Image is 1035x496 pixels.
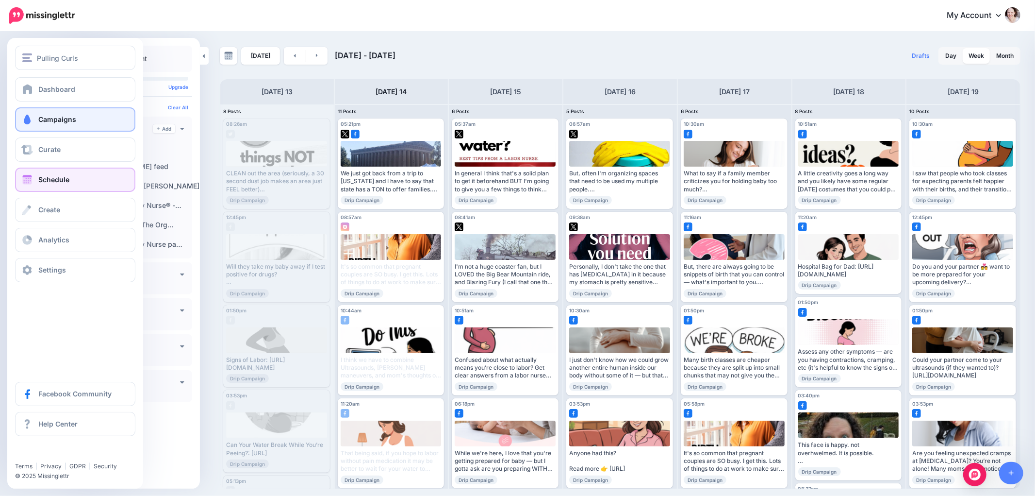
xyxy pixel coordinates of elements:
img: twitter-square.png [455,130,463,138]
div: While we're here, I love that you're getting prepared for baby — but I gotta ask are you preparin... [455,449,556,473]
h4: [DATE] 13 [262,86,293,98]
div: Are you feeling unexpected cramps at [MEDICAL_DATA]? You’re not alone! Many moms-to-be notice new... [912,449,1013,473]
img: facebook-square.png [684,130,692,138]
span: Drip Campaign [912,196,955,205]
span: Drip Campaign [569,476,612,484]
a: My Account [937,4,1020,28]
img: facebook-square.png [798,130,807,138]
span: Drip Campaign [798,281,841,290]
span: 05:21pm [341,121,361,127]
span: Drip Campaign [226,460,269,468]
img: facebook-square.png [569,409,578,418]
span: 06:57am [569,121,590,127]
a: Terms [15,462,33,470]
span: Drip Campaign [341,476,383,484]
span: 10:30am [912,121,933,127]
iframe: Twitter Follow Button [15,448,89,458]
img: instagram-square.png [341,222,349,231]
img: facebook-grey-square.png [226,401,235,410]
img: facebook-square.png [912,130,921,138]
div: I saw that people who took classes for expecting parents felt happier with their births, and thei... [912,170,1013,193]
span: Drip Campaign [912,382,955,391]
img: facebook-square.png [455,316,463,325]
a: Analytics [15,228,135,252]
div: I just don't know how we could grow another entire human inside our body without some of it — but... [569,356,670,380]
a: Settings [15,258,135,282]
span: 03:40pm [798,393,820,398]
img: twitter-square.png [569,130,578,138]
div: That being said, if you hope to labor without pain medication it may be better to wait for your w... [341,449,442,473]
img: twitter-square.png [341,130,349,138]
div: Signs of Labor: [URL][DOMAIN_NAME] [226,356,327,372]
span: | [89,462,91,470]
div: Could your partner come to your ultrasounds (if they wanted to)? [URL][DOMAIN_NAME] [912,356,1013,380]
div: I think we have to combine Ultrasounds, [PERSON_NAME] maneuvers, and mom's thoughts on the matter... [341,356,442,380]
img: facebook-square.png [684,222,692,231]
span: 05:13pm [226,478,246,484]
img: facebook-square.png [569,316,578,325]
span: 5 Posts [566,108,584,114]
span: 06:18pm [455,401,475,407]
span: Drip Campaign [226,374,269,383]
span: Schedule [38,175,69,184]
img: facebook-square.png [912,222,921,231]
span: 11:20am [798,214,817,220]
img: facebook-square.png [341,409,349,418]
div: It's so common that pregnant couples are SO busy. I get this. Lots of things to do at work to mak... [684,449,785,473]
span: 11:16am [684,214,701,220]
img: facebook-square.png [798,222,807,231]
div: It's so common that pregnant couples are SO busy. I get this. Lots of things to do at work to mak... [341,263,442,287]
div: Will they take my baby away if I test positive for drugs? Read more 👉 [URL][DOMAIN_NAME] [226,263,327,287]
div: Can Your Water Break While You’re Peeing?: [URL] [226,441,327,457]
div: What to say if a family member criticizes you for holding baby too much? Read more 👉 [URL][DOMAIN... [684,170,785,193]
a: Upgrade [168,84,188,90]
span: Drip Campaign [684,196,726,205]
span: Drip Campaign [341,196,383,205]
a: Add [153,124,175,133]
div: Hospital Bag for Dad: [URL][DOMAIN_NAME] [798,263,899,279]
h4: [DATE] 15 [490,86,521,98]
div: Anyone had this? Read more 👉 [URL] [569,449,670,473]
a: Create [15,198,135,222]
span: 01:50pm [684,308,704,313]
div: But, often I'm organizing spaces that need to be used my multiple people. Read more 👉 [URL] [569,170,670,193]
a: Schedule [15,168,135,192]
img: facebook-square.png [798,401,807,410]
span: 05:58pm [684,401,705,407]
span: Drip Campaign [341,289,383,298]
span: 10:30am [569,308,590,313]
span: 03:53pm [226,393,247,398]
span: Facebook Community [38,390,112,398]
img: facebook-square.png [912,409,921,418]
a: Drafts [906,47,936,65]
span: 01:50pm [798,299,819,305]
h4: [DATE] 17 [719,86,750,98]
span: | [35,462,37,470]
span: Dashboard [38,85,75,93]
span: 01:50pm [912,308,933,313]
a: Month [990,48,1019,64]
span: 03:53pm [912,401,933,407]
h4: [DATE] 16 [605,86,636,98]
img: Missinglettr [9,7,75,24]
h4: [DATE] 14 [376,86,407,98]
span: Drip Campaign [455,289,497,298]
span: 11:20am [341,401,360,407]
span: Drafts [912,53,930,59]
img: facebook-square.png [798,308,807,317]
a: Curate [15,137,135,162]
span: Drip Campaign [455,382,497,391]
span: Drip Campaign [455,476,497,484]
span: Drip Campaign [569,289,612,298]
span: 09:38am [569,214,590,220]
img: facebook-grey-square.png [226,222,235,231]
a: Privacy [40,462,62,470]
a: [DATE] [241,47,280,65]
img: facebook-square.png [912,316,921,325]
div: Many birth classes are cheaper because they are split up into small chunks that may not give you ... [684,356,785,380]
label: Pulling Curls® [PERSON_NAME] … [82,182,208,191]
img: facebook-grey-square.png [226,486,235,495]
span: Drip Campaign [226,196,269,205]
img: facebook-square.png [455,409,463,418]
span: 10:51am [798,121,817,127]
